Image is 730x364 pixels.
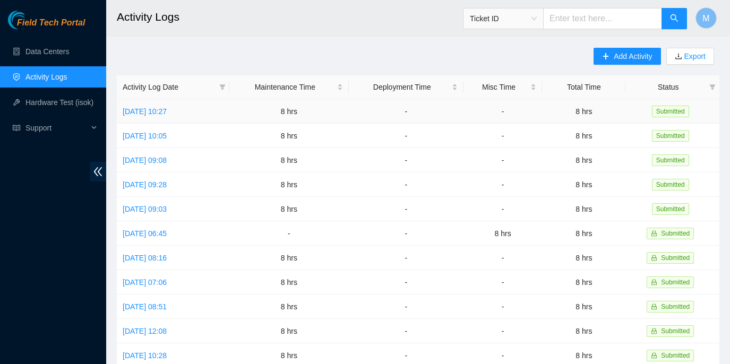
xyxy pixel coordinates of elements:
[349,221,463,246] td: -
[8,19,85,33] a: Akamai TechnologiesField Tech Portal
[652,154,689,166] span: Submitted
[349,319,463,343] td: -
[229,246,348,270] td: 8 hrs
[709,84,716,90] span: filter
[651,352,657,359] span: lock
[661,230,690,237] span: Submitted
[123,81,215,93] span: Activity Log Date
[25,47,69,56] a: Data Centers
[662,8,687,29] button: search
[349,246,463,270] td: -
[229,124,348,148] td: 8 hrs
[651,230,657,237] span: lock
[229,197,348,221] td: 8 hrs
[25,117,88,138] span: Support
[661,327,690,335] span: Submitted
[542,99,625,124] td: 8 hrs
[229,172,348,197] td: 8 hrs
[349,172,463,197] td: -
[463,148,542,172] td: -
[229,294,348,319] td: 8 hrs
[123,205,167,213] a: [DATE] 09:03
[229,319,348,343] td: 8 hrs
[652,203,689,215] span: Submitted
[25,73,67,81] a: Activity Logs
[349,124,463,148] td: -
[219,84,226,90] span: filter
[652,179,689,190] span: Submitted
[8,11,54,29] img: Akamai Technologies
[542,246,625,270] td: 8 hrs
[463,172,542,197] td: -
[651,255,657,261] span: lock
[542,270,625,294] td: 8 hrs
[652,130,689,142] span: Submitted
[463,124,542,148] td: -
[695,7,717,29] button: M
[661,254,690,262] span: Submitted
[470,11,537,27] span: Ticket ID
[123,229,167,238] a: [DATE] 06:45
[90,162,106,181] span: double-left
[661,303,690,310] span: Submitted
[123,132,167,140] a: [DATE] 10:05
[229,270,348,294] td: 8 hrs
[123,278,167,287] a: [DATE] 07:06
[682,52,706,60] a: Export
[614,50,652,62] span: Add Activity
[13,124,20,132] span: read
[666,48,714,65] button: downloadExport
[123,254,167,262] a: [DATE] 08:16
[349,148,463,172] td: -
[707,79,718,95] span: filter
[123,327,167,335] a: [DATE] 12:08
[542,148,625,172] td: 8 hrs
[542,319,625,343] td: 8 hrs
[670,14,679,24] span: search
[123,351,167,360] a: [DATE] 10:28
[542,124,625,148] td: 8 hrs
[123,107,167,116] a: [DATE] 10:27
[349,270,463,294] td: -
[229,99,348,124] td: 8 hrs
[349,99,463,124] td: -
[463,246,542,270] td: -
[543,8,662,29] input: Enter text here...
[123,156,167,164] a: [DATE] 09:08
[217,79,228,95] span: filter
[463,294,542,319] td: -
[463,270,542,294] td: -
[349,197,463,221] td: -
[463,99,542,124] td: -
[651,304,657,310] span: lock
[651,279,657,285] span: lock
[463,197,542,221] td: -
[542,221,625,246] td: 8 hrs
[602,53,609,61] span: plus
[463,319,542,343] td: -
[594,48,660,65] button: plusAdd Activity
[631,81,705,93] span: Status
[123,302,167,311] a: [DATE] 08:51
[229,148,348,172] td: 8 hrs
[652,106,689,117] span: Submitted
[675,53,682,61] span: download
[463,221,542,246] td: 8 hrs
[651,328,657,334] span: lock
[17,18,85,28] span: Field Tech Portal
[542,75,625,99] th: Total Time
[349,294,463,319] td: -
[661,352,690,359] span: Submitted
[542,172,625,197] td: 8 hrs
[661,279,690,286] span: Submitted
[229,221,348,246] td: -
[542,197,625,221] td: 8 hrs
[702,12,709,25] span: M
[25,98,93,107] a: Hardware Test (isok)
[123,180,167,189] a: [DATE] 09:28
[542,294,625,319] td: 8 hrs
